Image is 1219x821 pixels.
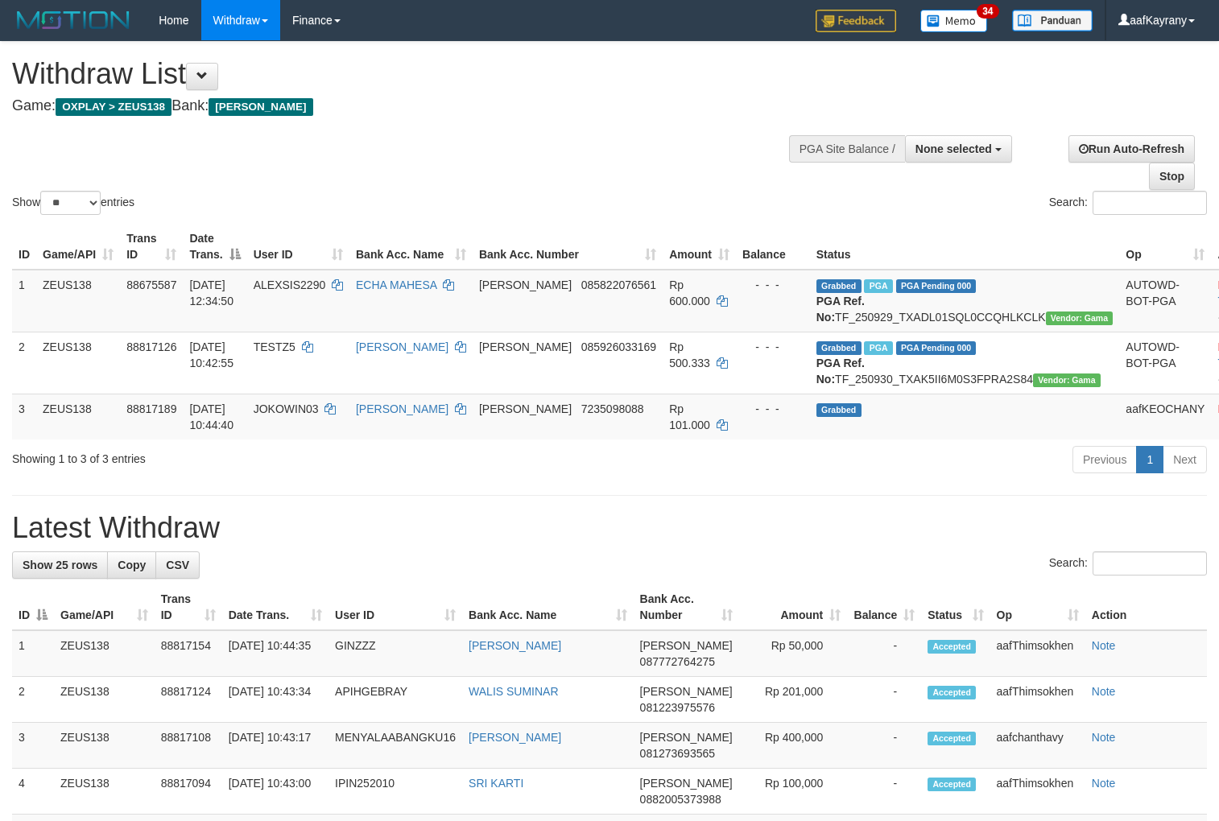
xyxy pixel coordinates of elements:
b: PGA Ref. No: [816,295,865,324]
img: Button%20Memo.svg [920,10,988,32]
span: Show 25 rows [23,559,97,571]
input: Search: [1093,551,1207,576]
input: Search: [1093,191,1207,215]
span: Rp 600.000 [669,278,710,307]
td: TF_250930_TXAK5II6M0S3FPRA2S84 [810,332,1120,394]
th: ID: activate to sort column descending [12,584,54,630]
a: [PERSON_NAME] [469,731,561,744]
div: - - - [742,339,804,355]
span: Rp 101.000 [669,402,710,431]
td: aafKEOCHANY [1119,394,1211,439]
span: Copy 7235098088 to clipboard [581,402,644,415]
a: Show 25 rows [12,551,108,579]
th: Trans ID: activate to sort column ascending [120,224,183,270]
span: PGA Pending [896,279,977,293]
span: [DATE] 10:44:40 [189,402,233,431]
td: Rp 400,000 [739,723,847,769]
th: Bank Acc. Name: activate to sort column ascending [349,224,473,270]
td: - [847,630,921,677]
th: Date Trans.: activate to sort column descending [183,224,246,270]
span: Accepted [928,686,976,699]
span: [PERSON_NAME] [640,777,733,790]
td: 1 [12,270,36,332]
td: 88817094 [155,769,222,815]
span: PGA Pending [896,341,977,355]
td: 88817154 [155,630,222,677]
td: ZEUS138 [54,630,155,677]
th: Balance: activate to sort column ascending [847,584,921,630]
img: MOTION_logo.png [12,8,134,32]
td: 88817108 [155,723,222,769]
span: 88817126 [126,340,176,353]
span: Grabbed [816,341,862,355]
th: Op: activate to sort column ascending [1119,224,1211,270]
span: TESTZ5 [254,340,295,353]
th: Amount: activate to sort column ascending [739,584,847,630]
td: TF_250929_TXADL01SQL0CCQHLKCLK [810,270,1120,332]
td: aafThimsokhen [990,630,1085,677]
span: 88817189 [126,402,176,415]
span: [PERSON_NAME] [640,639,733,652]
a: SRI KARTI [469,777,523,790]
h1: Latest Withdraw [12,512,1207,544]
td: - [847,677,921,723]
span: Marked by aafmaleo [864,341,892,355]
th: ID [12,224,36,270]
div: - - - [742,401,804,417]
a: Previous [1072,446,1137,473]
th: Trans ID: activate to sort column ascending [155,584,222,630]
span: Copy [118,559,146,571]
div: - - - [742,277,804,293]
th: User ID: activate to sort column ascending [247,224,349,270]
span: OXPLAY > ZEUS138 [56,98,171,116]
span: ALEXSIS2290 [254,278,326,291]
th: Game/API: activate to sort column ascending [54,584,155,630]
td: ZEUS138 [54,769,155,815]
span: Vendor URL: https://trx31.1velocity.biz [1046,311,1114,325]
span: Copy 085822076561 to clipboard [581,278,656,291]
td: 3 [12,394,36,439]
td: ZEUS138 [54,723,155,769]
div: PGA Site Balance / [789,135,905,163]
span: [PERSON_NAME] [479,340,572,353]
span: Copy 081273693565 to clipboard [640,747,715,760]
td: Rp 50,000 [739,630,847,677]
a: [PERSON_NAME] [356,402,448,415]
span: [PERSON_NAME] [640,731,733,744]
span: Vendor URL: https://trx31.1velocity.biz [1033,373,1101,387]
a: WALIS SUMINAR [469,685,559,698]
span: Marked by aafpengsreynich [864,279,892,293]
span: Copy 0882005373988 to clipboard [640,793,721,806]
label: Show entries [12,191,134,215]
a: Note [1092,731,1116,744]
h1: Withdraw List [12,58,796,90]
span: Grabbed [816,279,862,293]
a: Run Auto-Refresh [1068,135,1195,163]
b: PGA Ref. No: [816,357,865,386]
div: Showing 1 to 3 of 3 entries [12,444,496,467]
td: 3 [12,723,54,769]
td: Rp 100,000 [739,769,847,815]
a: CSV [155,551,200,579]
span: 34 [977,4,998,19]
td: ZEUS138 [36,394,120,439]
span: JOKOWIN03 [254,402,319,415]
th: Op: activate to sort column ascending [990,584,1085,630]
span: CSV [166,559,189,571]
th: Status [810,224,1120,270]
a: ECHA MAHESA [356,278,436,291]
label: Search: [1049,191,1207,215]
td: 88817124 [155,677,222,723]
span: [DATE] 12:34:50 [189,278,233,307]
th: Status: activate to sort column ascending [921,584,990,630]
a: [PERSON_NAME] [469,639,561,652]
a: Next [1163,446,1207,473]
td: 1 [12,630,54,677]
span: None selected [915,142,992,155]
a: Note [1092,777,1116,790]
a: Stop [1149,163,1195,190]
td: APIHGEBRAY [329,677,462,723]
span: Accepted [928,732,976,745]
td: IPIN252010 [329,769,462,815]
td: AUTOWD-BOT-PGA [1119,270,1211,332]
